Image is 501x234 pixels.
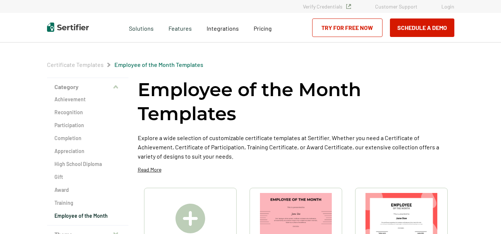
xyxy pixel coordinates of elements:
a: High School Diploma [54,160,121,168]
a: Training [54,199,121,207]
a: Participation [54,122,121,129]
p: Explore a wide selection of customizable certificate templates at Sertifier. Whether you need a C... [138,133,454,161]
img: Sertifier | Digital Credentialing Platform [47,23,89,32]
h1: Employee of the Month Templates [138,78,454,126]
a: Employee of the Month Templates [114,61,203,68]
p: Read More [138,166,161,173]
a: Achievement [54,96,121,103]
a: Gift [54,173,121,181]
button: Category [47,78,128,96]
a: Award [54,186,121,194]
a: Pricing [254,23,272,32]
a: Completion [54,135,121,142]
img: Create A Blank Certificate [176,204,205,233]
a: Certificate Templates [47,61,104,68]
img: Verified [346,4,351,9]
a: Customer Support [375,3,417,10]
a: Try for Free Now [312,18,383,37]
a: Login [441,3,454,10]
div: Category [47,96,128,225]
div: Breadcrumb [47,61,203,68]
span: Pricing [254,25,272,32]
span: Features [168,23,192,32]
a: Integrations [207,23,239,32]
a: Verify Credentials [303,3,351,10]
a: Employee of the Month [54,212,121,220]
span: Integrations [207,25,239,32]
a: Appreciation [54,147,121,155]
a: Recognition [54,109,121,116]
span: Solutions [129,23,154,32]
